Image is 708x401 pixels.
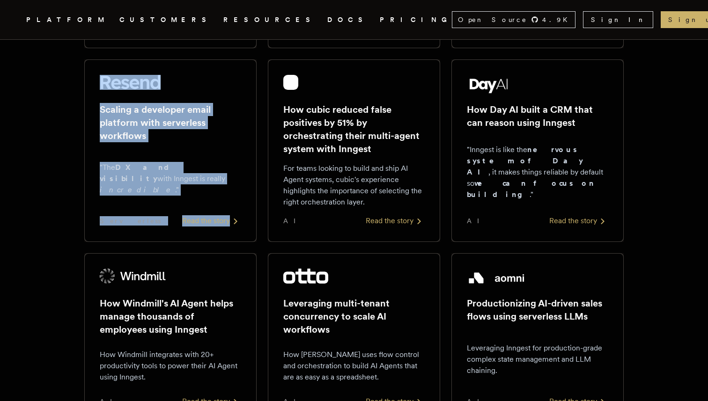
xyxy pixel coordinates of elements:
a: DOCS [327,14,369,26]
p: "Inngest is like the , it makes things reliable by default so ." [467,144,608,200]
img: Otto [283,269,328,284]
a: Sign In [583,11,653,28]
div: Read the story [549,215,608,226]
a: Day AI logoHow Day AI built a CRM that can reason using Inngest"Inngest is like thenervous system... [451,59,624,242]
a: PRICING [380,14,452,26]
strong: DX and visibility [100,163,177,183]
p: Leveraging Inngest for production-grade complex state management and LLM chaining. [467,343,608,376]
strong: nervous system of Day AI [467,145,583,176]
span: Serverless [100,216,161,226]
img: cubic [283,75,298,90]
span: AI [283,216,304,226]
div: Read the story [182,215,241,226]
h2: Leveraging multi-tenant concurrency to scale AI workflows [283,297,425,336]
button: RESOURCES [223,14,316,26]
strong: we can focus on building [467,179,595,199]
h2: How Windmill's AI Agent helps manage thousands of employees using Inngest [100,297,241,336]
img: Resend [100,75,161,90]
img: Aomni [467,269,526,287]
p: "The with Inngest is really ." [100,162,241,196]
button: PLATFORM [26,14,108,26]
span: AI [467,216,487,226]
em: incredible [100,185,175,194]
span: 4.9 K [542,15,573,24]
span: Open Source [458,15,527,24]
a: Resend logoScaling a developer email platform with serverless workflows"TheDX and visibilitywith ... [84,59,257,242]
p: For teams looking to build and ship AI Agent systems, cubic's experience highlights the importanc... [283,163,425,208]
p: How Windmill integrates with 20+ productivity tools to power their AI Agent using Inngest. [100,349,241,383]
img: Day AI [467,75,511,94]
h2: How cubic reduced false positives by 51% by orchestrating their multi-agent system with Inngest [283,103,425,155]
h2: Scaling a developer email platform with serverless workflows [100,103,241,142]
h2: Productionizing AI-driven sales flows using serverless LLMs [467,297,608,323]
p: How [PERSON_NAME] uses flow control and orchestration to build AI Agents that are as easy as a sp... [283,349,425,383]
h2: How Day AI built a CRM that can reason using Inngest [467,103,608,129]
a: cubic logoHow cubic reduced false positives by 51% by orchestrating their multi-agent system with... [268,59,440,242]
a: CUSTOMERS [119,14,212,26]
img: Windmill [100,269,166,284]
div: Read the story [366,215,425,226]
